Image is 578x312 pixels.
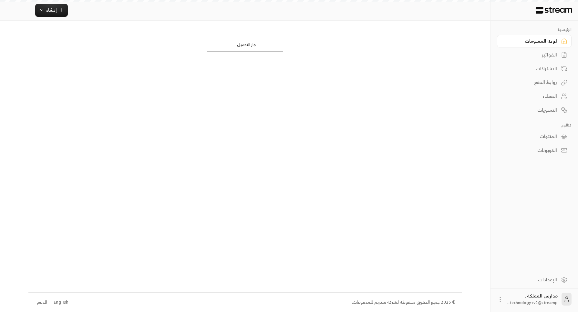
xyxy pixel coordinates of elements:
div: مدارس المملكة . [507,293,558,306]
div: الكوبونات [505,147,557,154]
a: المنتجات [497,130,572,143]
a: الدعم [35,297,49,308]
a: روابط الدفع [497,76,572,89]
div: لوحة المعلومات [505,38,557,44]
div: العملاء [505,93,557,99]
a: العملاء [497,90,572,103]
a: الكوبونات [497,144,572,157]
a: الفواتير [497,49,572,61]
p: كتالوج [497,123,572,128]
a: الإعدادات [497,273,572,286]
div: الإعدادات [505,277,557,283]
div: English [54,299,68,306]
div: الفواتير [505,52,557,58]
div: روابط الدفع [505,79,557,86]
span: إنشاء [46,6,57,14]
a: لوحة المعلومات [497,35,572,47]
div: المنتجات [505,133,557,140]
a: التسويات [497,104,572,116]
p: الرئيسية [497,27,572,32]
div: جار التحميل... [207,42,283,51]
span: technology+v2@streamp... [507,299,558,306]
div: الاشتراكات [505,65,557,72]
a: الاشتراكات [497,62,572,75]
div: التسويات [505,107,557,113]
div: © 2025 جميع الحقوق محفوظة لشركة ستريم للمدفوعات. [352,299,456,306]
button: إنشاء [35,4,68,17]
img: Logo [535,7,573,14]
